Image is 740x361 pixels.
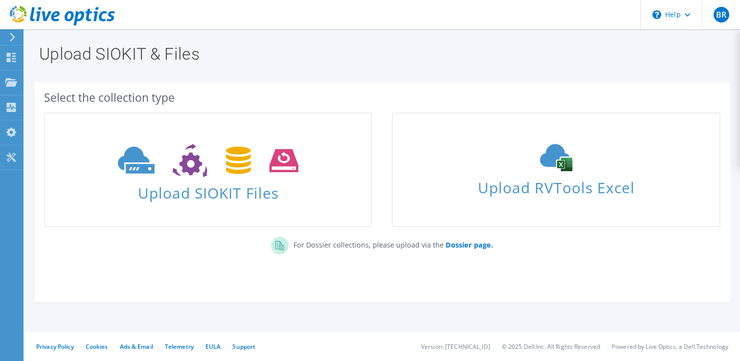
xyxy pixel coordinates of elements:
[39,45,720,62] h1: Upload SIOKIT & Files
[392,113,720,227] a: Upload RVTools Excel
[165,342,194,351] a: Telemetry
[393,175,719,196] span: Upload RVTools Excel
[652,10,661,19] svg: \n
[446,240,493,249] b: Dossier page.
[36,342,74,351] a: Privacy Policy
[86,342,108,351] a: Cookies
[45,180,371,201] span: Upload SIOKIT Files
[421,342,490,351] li: Version: [TECHNICAL_ID]
[289,237,493,250] p: For Dossier collections, please upload via the
[232,342,255,351] a: Support
[444,240,493,249] a: Dossier page.
[205,342,221,351] a: EULA
[612,342,728,351] li: Powered by Live Optics, a Dell Technology
[120,342,153,351] a: Ads & Email
[714,7,729,23] span: BR
[44,92,720,103] div: Select the collection type
[502,342,600,351] li: © 2025 Dell Inc. All Rights Reserved
[44,113,372,227] a: Upload SIOKIT Files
